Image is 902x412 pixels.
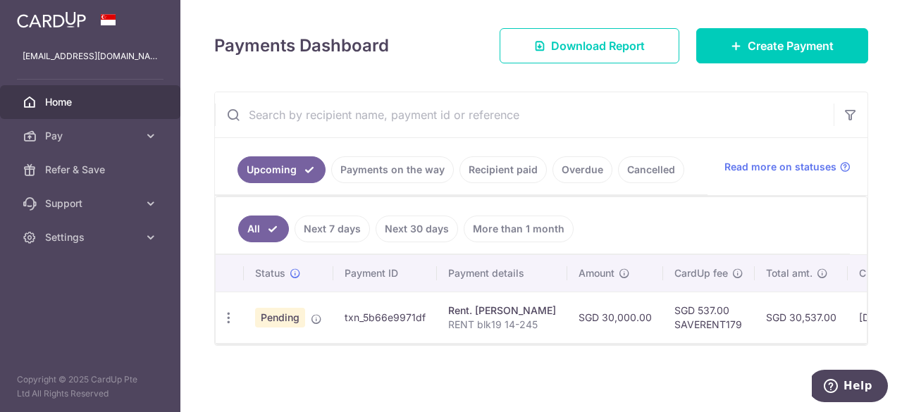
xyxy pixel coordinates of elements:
[45,129,138,143] span: Pay
[674,266,728,280] span: CardUp fee
[448,304,556,318] div: Rent. [PERSON_NAME]
[552,156,612,183] a: Overdue
[237,156,326,183] a: Upcoming
[238,216,289,242] a: All
[215,92,834,137] input: Search by recipient name, payment id or reference
[618,156,684,183] a: Cancelled
[551,37,645,54] span: Download Report
[579,266,614,280] span: Amount
[755,292,848,343] td: SGD 30,537.00
[45,95,138,109] span: Home
[45,230,138,244] span: Settings
[376,216,458,242] a: Next 30 days
[17,11,86,28] img: CardUp
[448,318,556,332] p: RENT blk19 14-245
[812,370,888,405] iframe: Opens a widget where you can find more information
[567,292,663,343] td: SGD 30,000.00
[437,255,567,292] th: Payment details
[45,196,138,211] span: Support
[696,28,868,63] a: Create Payment
[255,308,305,327] span: Pending
[748,37,834,54] span: Create Payment
[45,163,138,177] span: Refer & Save
[295,216,370,242] a: Next 7 days
[214,33,389,58] h4: Payments Dashboard
[724,160,851,174] a: Read more on statuses
[464,216,574,242] a: More than 1 month
[333,255,437,292] th: Payment ID
[766,266,813,280] span: Total amt.
[663,292,755,343] td: SGD 537.00 SAVERENT179
[500,28,679,63] a: Download Report
[333,292,437,343] td: txn_5b66e9971df
[331,156,454,183] a: Payments on the way
[459,156,547,183] a: Recipient paid
[23,49,158,63] p: [EMAIL_ADDRESS][DOMAIN_NAME]
[255,266,285,280] span: Status
[724,160,836,174] span: Read more on statuses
